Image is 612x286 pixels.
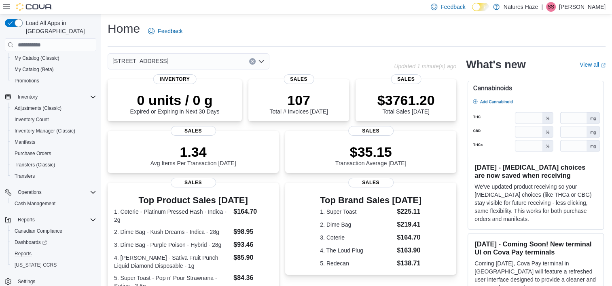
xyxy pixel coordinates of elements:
div: Expired or Expiring in Next 30 Days [130,92,220,115]
p: | [541,2,543,12]
button: Reports [8,248,100,259]
button: My Catalog (Beta) [8,64,100,75]
dd: $164.70 [397,233,421,242]
dt: 4. The Loud Plug [320,246,394,254]
span: Operations [15,187,96,197]
svg: External link [601,63,606,68]
span: Dashboards [15,239,47,246]
span: Inventory Manager (Classic) [15,128,75,134]
span: Inventory Count [15,116,49,123]
button: My Catalog (Classic) [8,53,100,64]
p: We've updated product receiving so your [MEDICAL_DATA] choices (like THCa or CBG) stay visible fo... [474,183,597,223]
span: Cash Management [11,199,96,208]
a: Canadian Compliance [11,226,66,236]
span: Reports [15,250,32,257]
span: Feedback [158,27,182,35]
div: Sina Sanjari [546,2,556,12]
a: Inventory Manager (Classic) [11,126,78,136]
input: Dark Mode [472,3,489,11]
dt: 5. Redecan [320,259,394,267]
a: Cash Management [11,199,59,208]
p: Natures Haze [504,2,538,12]
span: Promotions [11,76,96,86]
a: Feedback [145,23,186,39]
p: [PERSON_NAME] [559,2,606,12]
dd: $93.46 [233,240,272,250]
span: Inventory [153,74,197,84]
span: Inventory Count [11,115,96,124]
button: Cash Management [8,198,100,209]
div: Total Sales [DATE] [377,92,435,115]
span: Transfers (Classic) [11,160,96,170]
span: Transfers [11,171,96,181]
button: Clear input [249,58,256,65]
p: Updated 1 minute(s) ago [394,63,456,69]
img: Cova [16,3,53,11]
button: Inventory [15,92,41,102]
p: 1.34 [150,144,236,160]
span: Sales [171,126,216,136]
span: Washington CCRS [11,260,96,270]
p: $35.15 [335,144,407,160]
a: Inventory Count [11,115,52,124]
dd: $138.71 [397,259,421,268]
h1: Home [108,21,140,37]
div: Transaction Average [DATE] [335,144,407,166]
span: Load All Apps in [GEOGRAPHIC_DATA] [23,19,96,35]
p: 0 units / 0 g [130,92,220,108]
span: Sales [171,178,216,187]
span: Operations [18,189,42,196]
a: Reports [11,249,35,259]
span: SS [548,2,554,12]
button: Manifests [8,137,100,148]
a: Purchase Orders [11,149,55,158]
button: Reports [15,215,38,225]
a: Transfers [11,171,38,181]
button: Operations [2,187,100,198]
a: [US_STATE] CCRS [11,260,60,270]
button: Operations [15,187,45,197]
span: Sales [284,74,314,84]
span: Inventory [15,92,96,102]
span: Reports [15,215,96,225]
button: Inventory [2,91,100,103]
span: Reports [11,249,96,259]
dt: 1. Super Toast [320,208,394,216]
dt: 3. Dime Bag - Purple Poison - Hybrid - 28g [114,241,230,249]
span: Settings [18,278,35,285]
span: My Catalog (Beta) [11,65,96,74]
div: Total # Invoices [DATE] [269,92,328,115]
a: Dashboards [8,237,100,248]
span: My Catalog (Beta) [15,66,54,73]
span: Canadian Compliance [11,226,96,236]
dt: 4. [PERSON_NAME] - Sativa Fruit Punch Liquid Diamond Disposable - 1g [114,254,230,270]
span: Transfers (Classic) [15,162,55,168]
dd: $98.95 [233,227,272,237]
span: Purchase Orders [15,150,51,157]
h3: Top Product Sales [DATE] [114,196,272,205]
a: Dashboards [11,238,50,247]
button: Transfers [8,170,100,182]
span: Feedback [440,3,465,11]
span: [US_STATE] CCRS [15,262,57,268]
dd: $84.36 [233,273,272,283]
span: My Catalog (Classic) [11,53,96,63]
span: Sales [348,178,394,187]
p: $3761.20 [377,92,435,108]
h3: Top Brand Sales [DATE] [320,196,421,205]
dt: 2. Dime Bag [320,221,394,229]
button: Promotions [8,75,100,86]
span: [STREET_ADDRESS] [112,56,168,66]
p: 107 [269,92,328,108]
a: My Catalog (Classic) [11,53,63,63]
dt: 3. Coterie [320,233,394,242]
button: Adjustments (Classic) [8,103,100,114]
dd: $219.41 [397,220,421,229]
span: Reports [18,217,35,223]
dt: 2. Dime Bag - Kush Dreams - Indica - 28g [114,228,230,236]
button: Transfers (Classic) [8,159,100,170]
button: Reports [2,214,100,225]
button: Open list of options [258,58,265,65]
span: Adjustments (Classic) [11,103,96,113]
span: Inventory [18,94,38,100]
